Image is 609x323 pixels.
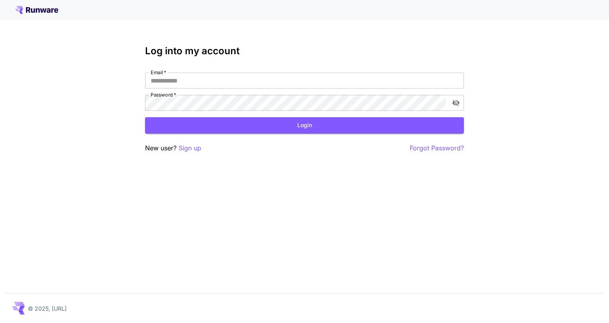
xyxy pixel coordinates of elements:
[145,143,201,153] p: New user?
[410,143,464,153] button: Forgot Password?
[145,117,464,134] button: Login
[449,96,463,110] button: toggle password visibility
[151,69,166,76] label: Email
[151,91,176,98] label: Password
[28,304,67,313] p: © 2025, [URL]
[179,143,201,153] button: Sign up
[145,45,464,57] h3: Log into my account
